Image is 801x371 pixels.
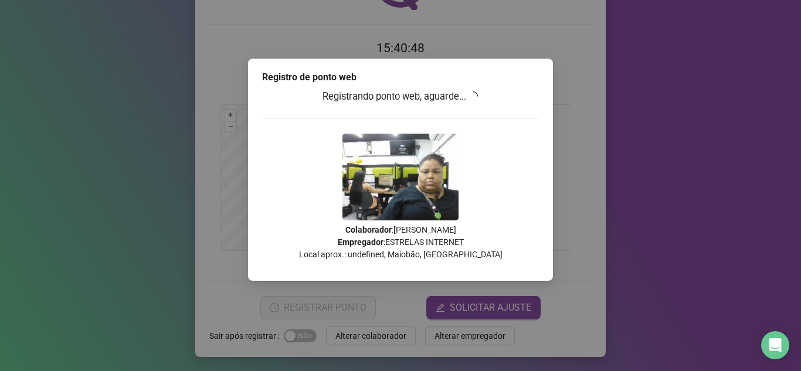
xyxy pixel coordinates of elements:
strong: Empregador [338,237,383,247]
h3: Registrando ponto web, aguarde... [262,89,539,104]
img: 2Q== [342,134,459,220]
div: Registro de ponto web [262,70,539,84]
strong: Colaborador [345,225,392,234]
p: : [PERSON_NAME] : ESTRELAS INTERNET Local aprox.: undefined, Maiobão, [GEOGRAPHIC_DATA] [262,224,539,261]
div: Open Intercom Messenger [761,331,789,359]
span: loading [468,90,479,101]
